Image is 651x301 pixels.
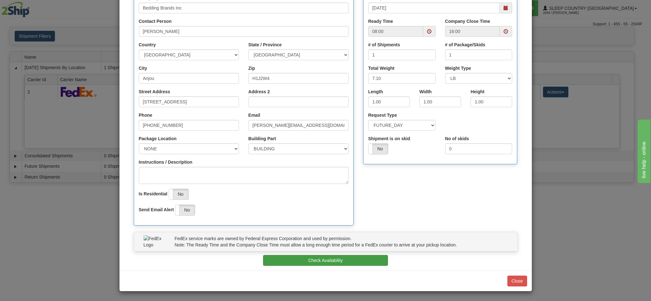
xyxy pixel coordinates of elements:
[368,42,400,48] label: # of Shipments
[368,135,410,142] label: Shipment is on skid
[139,18,172,24] label: Contact Person
[368,88,383,95] label: Length
[445,65,471,71] label: Weight Type
[368,112,397,118] label: Request Type
[139,65,147,71] label: City
[139,42,156,48] label: Country
[368,18,393,24] label: Ready Time
[263,255,388,266] button: Check Availability
[169,189,188,200] label: No
[175,205,195,215] label: No
[248,88,270,95] label: Address 2
[170,235,512,248] div: FedEx service marks are owned by Federal Express Corporation and used by permission. Note: The Re...
[248,42,282,48] label: State / Province
[248,135,276,142] label: Building Part
[139,88,170,95] label: Street Address
[471,88,485,95] label: Height
[139,191,167,197] label: Is Residential
[419,88,432,95] label: Width
[139,159,193,165] label: Instructions / Description
[445,18,490,24] label: Company Close Time
[144,235,165,248] img: FedEx Logo
[368,65,395,71] label: Total Weight
[369,144,388,154] label: No
[445,135,469,142] label: No of skids
[445,42,485,48] label: # of Package/Skids
[139,135,177,142] label: Package Location
[139,206,174,213] label: Send Email Alert
[248,112,260,118] label: Email
[636,118,650,183] iframe: chat widget
[5,4,59,11] div: live help - online
[248,65,255,71] label: Zip
[507,276,527,286] button: Close
[139,112,153,118] label: Phone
